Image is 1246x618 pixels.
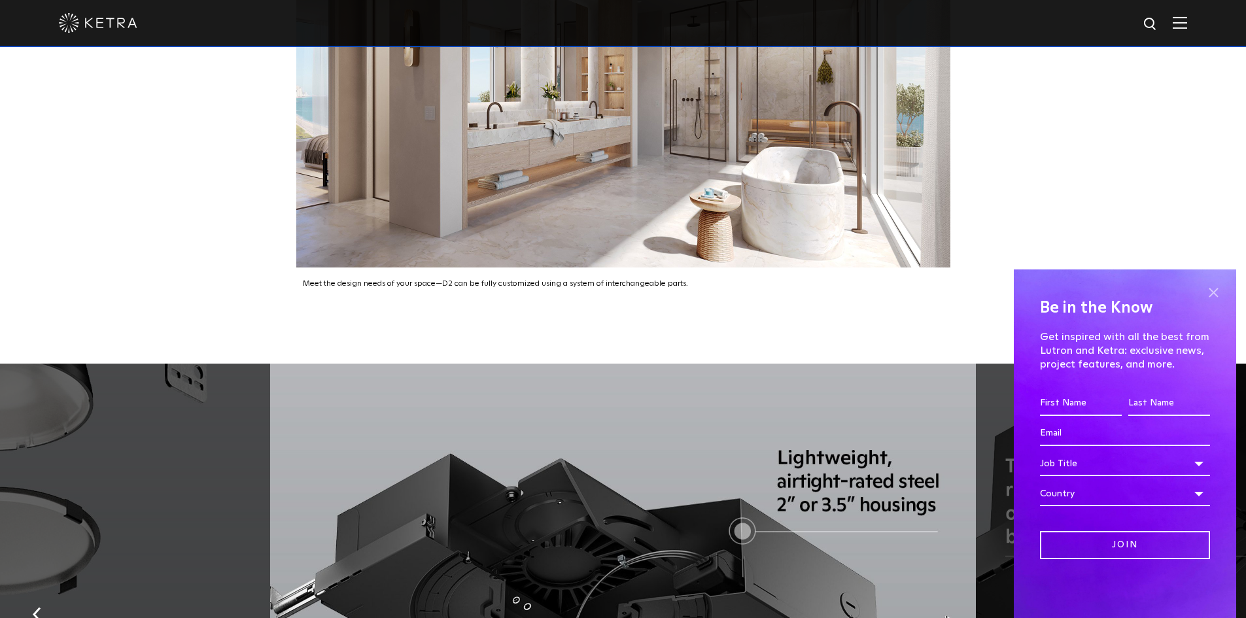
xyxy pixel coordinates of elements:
[59,13,137,33] img: ketra-logo-2019-white
[1040,421,1210,446] input: Email
[1040,531,1210,559] input: Join
[1173,16,1187,29] img: Hamburger%20Nav.svg
[1040,481,1210,506] div: Country
[1040,330,1210,371] p: Get inspired with all the best from Lutron and Ketra: exclusive news, project features, and more.
[296,267,950,292] div: Meet the design needs of your space—D2 can be fully customized using a system of interchangeable ...
[1143,16,1159,33] img: search icon
[1040,451,1210,476] div: Job Title
[1128,391,1210,416] input: Last Name
[1040,296,1210,320] h4: Be in the Know
[1040,391,1122,416] input: First Name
